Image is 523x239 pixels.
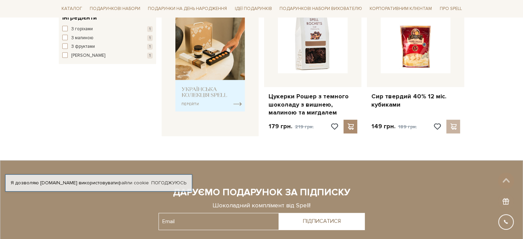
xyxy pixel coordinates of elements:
span: 219 грн. [295,124,314,130]
a: Подарунки на День народження [145,3,230,14]
a: Подарункові набори [87,3,143,14]
a: Ідеї подарунків [232,3,274,14]
a: Корпоративним клієнтам [367,3,435,14]
span: З фруктами [71,43,95,50]
span: 1 [147,44,153,50]
span: 189 грн. [398,124,417,130]
span: 1 [147,35,153,41]
a: Про Spell [437,3,464,14]
img: banner [175,15,245,111]
p: 179 грн. [268,122,314,131]
button: З горіхами 1 [62,26,153,33]
span: 1 [147,53,153,58]
a: Сир твердий 40% 12 міс. кубиками [371,93,460,109]
a: Каталог [59,3,85,14]
a: Цукерки Рошер з темного шоколаду з вишнею, малиною та мигдалем [268,93,357,117]
p: 149 грн. [371,122,417,131]
span: З малиною [71,35,94,42]
a: файли cookie [118,180,149,186]
span: 1 [147,26,153,32]
div: Я дозволяю [DOMAIN_NAME] використовувати [6,180,192,186]
button: З малиною 1 [62,35,153,42]
a: Подарункові набори вихователю [277,3,365,14]
button: [PERSON_NAME] 1 [62,52,153,59]
span: З горіхами [71,26,93,33]
img: Сир твердий 40% 12 міс. кубиками [381,3,450,73]
a: Погоджуюсь [151,180,186,186]
span: [PERSON_NAME] [71,52,105,59]
button: З фруктами 1 [62,43,153,50]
